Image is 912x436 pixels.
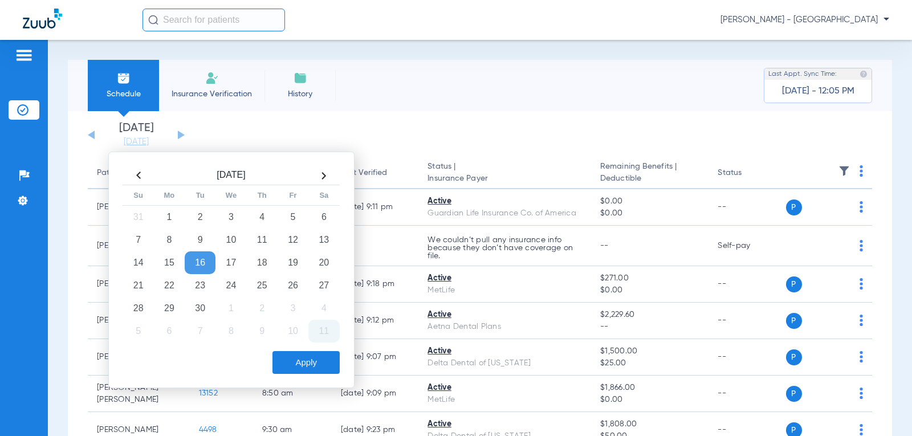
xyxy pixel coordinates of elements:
img: Manual Insurance Verification [205,71,219,85]
button: Apply [272,351,340,374]
img: last sync help info [860,70,868,78]
img: group-dot-blue.svg [860,278,863,290]
span: $1,500.00 [600,345,699,357]
span: $0.00 [600,394,699,406]
li: [DATE] [102,123,170,148]
img: group-dot-blue.svg [860,201,863,213]
div: MetLife [427,394,582,406]
th: [DATE] [154,166,308,185]
img: Zuub Logo [23,9,62,28]
img: group-dot-blue.svg [860,315,863,326]
div: Patient Name [97,167,181,179]
span: [DATE] - 12:05 PM [782,85,854,97]
td: -- [709,339,785,376]
div: Guardian Life Insurance Co. of America [427,207,582,219]
div: MetLife [427,284,582,296]
span: [PERSON_NAME] - [GEOGRAPHIC_DATA] [720,14,889,26]
span: -- [600,321,699,333]
td: 8:50 AM [253,376,332,412]
img: filter.svg [838,165,850,177]
div: Active [427,272,582,284]
p: We couldn’t pull any insurance info because they don’t have coverage on file. [427,236,582,260]
span: P [786,276,802,292]
input: Search for patients [142,9,285,31]
td: -- [709,189,785,226]
div: Active [427,382,582,394]
div: Last Verified [341,167,387,179]
span: Insurance Payer [427,173,582,185]
span: Schedule [96,88,150,100]
span: History [273,88,327,100]
img: group-dot-blue.svg [860,165,863,177]
th: Status [709,157,785,189]
span: 4498 [199,426,217,434]
span: $0.00 [600,284,699,296]
span: $0.00 [600,195,699,207]
td: Self-pay [709,226,785,266]
a: [DATE] [102,136,170,148]
span: Last Appt. Sync Time: [768,68,837,80]
img: Search Icon [148,15,158,25]
span: 13152 [199,389,218,397]
div: Delta Dental of [US_STATE] [427,357,582,369]
td: [DATE] 9:09 PM [332,376,419,412]
img: group-dot-blue.svg [860,424,863,435]
div: Active [427,195,582,207]
span: P [786,386,802,402]
span: P [786,313,802,329]
div: Active [427,309,582,321]
div: Active [427,418,582,430]
td: [DATE] 9:11 PM [332,189,419,226]
span: $1,866.00 [600,382,699,394]
span: P [786,349,802,365]
div: Last Verified [341,167,410,179]
td: [DATE] 9:07 PM [332,339,419,376]
td: -- [709,303,785,339]
td: -- [709,266,785,303]
div: Active [427,345,582,357]
img: Schedule [117,71,131,85]
td: -- [332,226,419,266]
td: [DATE] 9:18 PM [332,266,419,303]
td: [DATE] 9:12 PM [332,303,419,339]
td: [PERSON_NAME] [PERSON_NAME] [88,376,190,412]
img: group-dot-blue.svg [860,388,863,399]
span: $25.00 [600,357,699,369]
th: Remaining Benefits | [591,157,709,189]
div: Aetna Dental Plans [427,321,582,333]
img: group-dot-blue.svg [860,351,863,362]
img: hamburger-icon [15,48,33,62]
span: -- [600,242,609,250]
img: History [294,71,307,85]
span: P [786,199,802,215]
span: Deductible [600,173,699,185]
span: $2,229.60 [600,309,699,321]
span: $271.00 [600,272,699,284]
span: Insurance Verification [168,88,256,100]
img: group-dot-blue.svg [860,240,863,251]
div: Patient Name [97,167,147,179]
th: Status | [418,157,591,189]
span: $0.00 [600,207,699,219]
span: $1,808.00 [600,418,699,430]
td: -- [709,376,785,412]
